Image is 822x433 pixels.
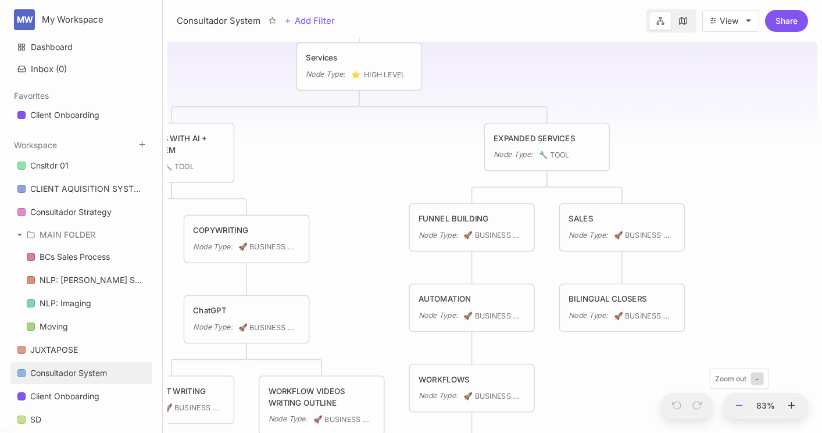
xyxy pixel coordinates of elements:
div: CLIENT AQUISITION SYSTEM [30,182,145,196]
a: BCs Sales Process [20,246,152,268]
span: BUSINESS MODEL [614,230,673,241]
button: Workspace [14,140,57,150]
div: Client Onboarding [10,104,152,127]
span: BUSINESS MODEL [163,402,223,414]
div: Favorites [10,101,152,131]
a: Consultador System [10,362,152,384]
div: View [720,16,738,26]
div: ServicesNode Type:⭐️ HIGH LEVEL [296,42,423,91]
span: BUSINESS MODEL [463,230,523,241]
div: AUTOMATIONNode Type:🚀BUSINESS MODEL [408,283,535,332]
i: 🚀 [163,403,174,413]
i: 🚀 [463,392,474,401]
a: CLIENT AQUISITION SYSTEM [10,178,152,200]
a: Consultador Strategy [10,201,152,223]
div: FUNNEL BUILDINGNode Type:🚀BUSINESS MODEL [408,203,535,252]
a: JUXTAPOSE [10,339,152,361]
span: BUSINESS MODEL [463,310,523,322]
div: BILINGUAL CLOSERSNode Type:🚀BUSINESS MODEL [559,283,685,332]
div: Client Onboarding [30,389,99,403]
div: GET CLIENTS WITH AI + VIDEO SYSTEM [118,133,224,156]
div: Moving [20,316,152,338]
a: NLP: Imaging [20,292,152,314]
kbd: - [751,373,764,385]
div: WORKFLOW VIDEOS WRITING OUTLINE [269,385,375,409]
button: MWMy Workspace [14,9,148,30]
div: COPYWRITING [193,224,299,236]
span: BUSINESS MODEL [313,414,373,425]
div: Services [306,52,412,63]
button: Add Filter [284,14,335,28]
div: Node Type : [569,229,607,241]
div: Node Type : [419,229,458,241]
button: View [702,10,759,32]
span: BUSINESS MODEL [238,241,298,253]
i: 🚀 [614,231,625,240]
i: 🔧 [163,162,174,171]
div: JUXTAPOSE [30,343,78,357]
div: Node Type : [419,310,458,321]
div: SALES [569,213,675,224]
div: GET CLIENTS WITH AI + VIDEO SYSTEM🔧TOOL [108,122,235,183]
a: Dashboard [10,36,152,58]
div: Client Onboarding [30,108,99,122]
div: Node Type : [193,241,233,252]
div: EXPANDED SERVICESNode Type:🔧TOOL [484,122,610,171]
div: Cnsltdr 01 [30,159,69,173]
div: MW [14,9,35,30]
div: SD [30,413,41,427]
button: 83% [752,393,780,420]
a: Client Onboarding [10,385,152,407]
div: FUNNEL BUILDING [419,213,525,224]
div: Zoom out [710,368,769,389]
div: My Workspace [42,15,130,25]
div: WORKFLOWS [419,374,525,385]
div: VIDEO SCRIPT WRITING [118,385,224,397]
i: 🚀 [238,323,249,332]
div: Node Type : [269,413,308,425]
span: TOOL [539,149,570,161]
div: WORKFLOWSNode Type:🚀BUSINESS MODEL [408,363,535,413]
i: 🚀 [313,415,324,424]
div: MAIN FOLDER [10,224,152,245]
div: Node Type : [193,321,233,333]
i: ⭐ [351,70,362,79]
div: SALESNode Type:🚀BUSINESS MODEL [559,203,685,252]
span: TOOL [163,161,194,173]
i: 🚀 [463,231,474,240]
span: BUSINESS MODEL [463,391,523,402]
span: Add Filter [291,14,335,28]
div: ChatGPT [193,305,299,316]
div: AUTOMATION [419,293,525,305]
button: Share [765,10,808,32]
div: NLP: [PERSON_NAME] System [40,273,145,287]
div: Consultador Strategy [10,201,152,224]
span: ️ HIGH LEVEL [351,69,405,81]
i: 🔧 [539,151,550,160]
div: Node Type : [494,149,532,160]
div: Moving [40,320,68,334]
i: 🚀 [463,311,474,320]
a: Cnsltdr 01 [10,155,152,177]
div: Node Type : [306,69,345,80]
div: NLP: [PERSON_NAME] System [20,269,152,292]
div: Node Type : [569,310,607,321]
div: Consultador System [177,14,260,28]
div: Consultador Strategy [30,205,112,219]
div: MAIN FOLDER [40,228,95,242]
div: NLP: Imaging [40,296,91,310]
div: VIDEO SCRIPT WRITING🚀BUSINESS MODEL [108,375,235,424]
a: NLP: [PERSON_NAME] System [20,269,152,291]
i: 🚀 [614,311,625,320]
div: EXPANDED SERVICES [494,133,600,144]
i: 🚀 [238,242,249,252]
button: Favorites [14,91,49,101]
span: BUSINESS MODEL [238,322,298,334]
div: BILINGUAL CLOSERS [569,293,675,305]
a: SD [10,409,152,431]
button: Inbox (0) [10,59,152,79]
div: CLIENT AQUISITION SYSTEM [10,178,152,201]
